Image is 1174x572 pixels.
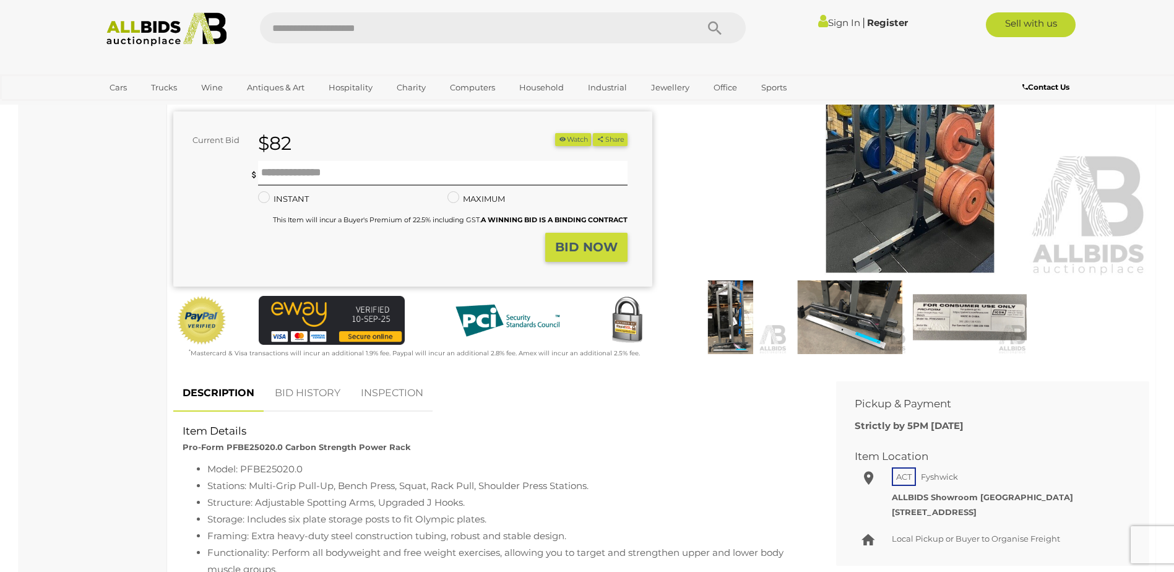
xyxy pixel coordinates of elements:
span: | [862,15,865,29]
a: Computers [442,77,503,98]
button: BID NOW [545,233,628,262]
a: Hospitality [321,77,381,98]
a: Household [511,77,572,98]
a: Sign In [818,17,860,28]
img: Pro-Form PFBE25020.0 Carbon Strength Power Rack [913,280,1026,353]
b: A WINNING BID IS A BINDING CONTRACT [481,215,628,224]
li: Model: PFBE25020.0 [207,461,808,477]
li: Stations: Multi-Grip Pull-Up, Bench Press, Squat, Rack Pull, Shoulder Press Stations. [207,477,808,494]
small: This Item will incur a Buyer's Premium of 22.5% including GST. [273,215,628,224]
h2: Item Location [855,451,1112,462]
label: INSTANT [258,192,309,206]
strong: BID NOW [555,240,618,254]
a: DESCRIPTION [173,375,264,412]
li: Watch this item [555,133,591,146]
button: Watch [555,133,591,146]
a: INSPECTION [352,375,433,412]
li: Framing: Extra heavy-duty steel construction tubing, robust and stable design. [207,527,808,544]
img: eWAY Payment Gateway [259,296,405,345]
a: Jewellery [643,77,697,98]
div: Current Bid [173,133,249,147]
b: Strictly by 5PM [DATE] [855,420,964,431]
a: Antiques & Art [239,77,313,98]
span: Fyshwick [918,469,961,485]
a: Charity [389,77,434,98]
span: Local Pickup or Buyer to Organise Freight [892,534,1060,544]
a: Register [867,17,908,28]
span: ACT [892,467,916,486]
a: Trucks [143,77,185,98]
label: MAXIMUM [447,192,505,206]
img: PCI DSS compliant [446,296,569,345]
strong: Pro-Form PFBE25020.0 Carbon Strength Power Rack [183,442,411,452]
button: Share [593,133,627,146]
h2: Item Details [183,425,808,437]
img: Pro-Form PFBE25020.0 Carbon Strength Power Rack [793,280,907,353]
img: Secured by Rapid SSL [602,296,652,345]
img: Pro-Form PFBE25020.0 Carbon Strength Power Rack [674,280,787,353]
strong: [STREET_ADDRESS] [892,507,977,517]
b: Contact Us [1022,82,1069,92]
li: Storage: Includes six plate storage posts to fit Olympic plates. [207,511,808,527]
strong: $82 [258,132,291,155]
a: Wine [193,77,231,98]
button: Search [684,12,746,43]
a: Contact Us [1022,80,1073,94]
a: Industrial [580,77,635,98]
a: Office [706,77,745,98]
h2: Pickup & Payment [855,398,1112,410]
a: Sports [753,77,795,98]
strong: ALLBIDS Showroom [GEOGRAPHIC_DATA] [892,492,1073,502]
a: Sell with us [986,12,1076,37]
img: Official PayPal Seal [176,296,227,345]
li: Structure: Adjustable Spotting Arms, Upgraded J Hooks. [207,494,808,511]
img: Allbids.com.au [100,12,234,46]
a: [GEOGRAPHIC_DATA] [101,98,205,118]
a: BID HISTORY [265,375,350,412]
a: Cars [101,77,135,98]
small: Mastercard & Visa transactions will incur an additional 1.9% fee. Paypal will incur an additional... [189,349,640,357]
